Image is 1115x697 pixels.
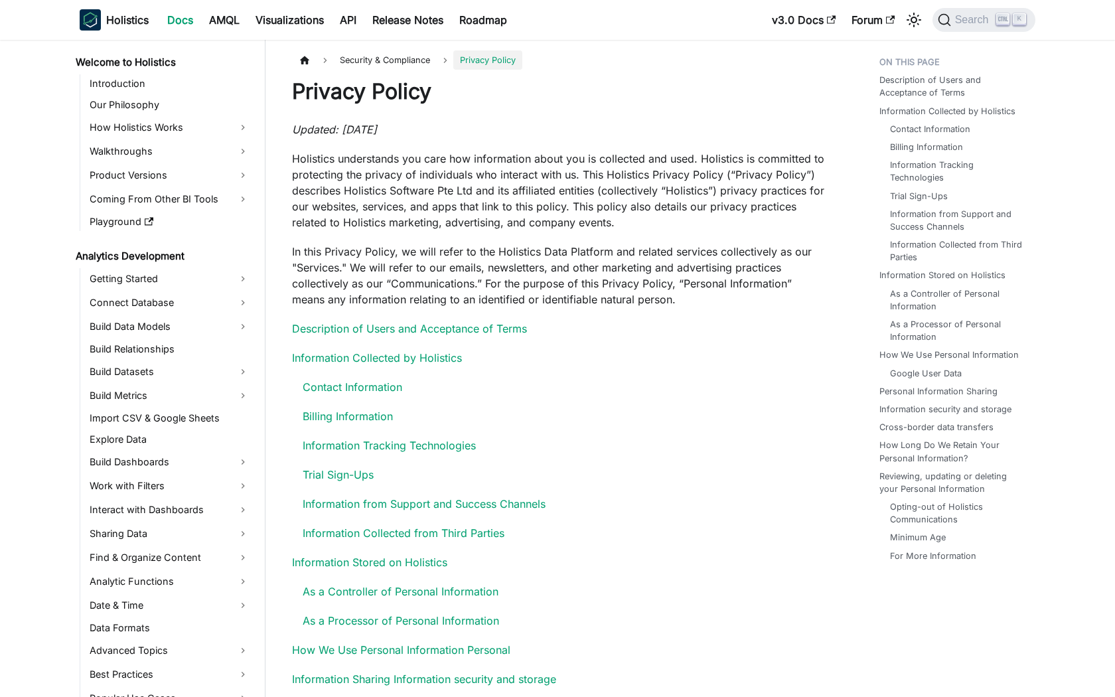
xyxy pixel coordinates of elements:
[86,499,254,520] a: Interact with Dashboards
[72,53,254,72] a: Welcome to Holistics
[292,556,447,569] a: Information Stored on Holistics
[844,9,903,31] a: Forum
[86,451,254,473] a: Build Dashboards
[86,361,254,382] a: Build Datasets
[879,421,994,433] a: Cross-border data transfers
[106,12,149,28] b: Holistics
[86,74,254,93] a: Introduction
[86,430,254,449] a: Explore Data
[86,212,254,231] a: Playground
[248,9,332,31] a: Visualizations
[72,247,254,266] a: Analytics Development
[333,50,437,70] span: Security & Compliance
[303,380,402,394] a: Contact Information
[890,367,962,380] a: Google User Data
[80,9,101,31] img: Holistics
[86,571,254,592] a: Analytic Functions
[303,497,546,510] a: Information from Support and Success Channels
[303,614,499,627] a: As a Processor of Personal Information
[86,268,254,289] a: Getting Started
[86,547,254,568] a: Find & Organize Content
[890,208,1022,233] a: Information from Support and Success Channels
[86,664,254,685] a: Best Practices
[86,117,254,138] a: How Holistics Works
[159,9,201,31] a: Docs
[879,348,1019,361] a: How We Use Personal Information
[332,9,364,31] a: API
[879,105,1015,117] a: Information Collected by Holistics
[890,501,1022,526] a: Opting-out of Holistics Communications
[86,475,254,497] a: Work with Filters
[86,409,254,427] a: Import CSV & Google Sheets
[292,244,826,307] p: In this Privacy Policy, we will refer to the Holistics Data Platform and related services collect...
[292,50,317,70] a: Home page
[201,9,248,31] a: AMQL
[86,640,254,661] a: Advanced Topics
[879,269,1005,281] a: Information Stored on Holistics
[890,159,1022,184] a: Information Tracking Technologies
[764,9,844,31] a: v3.0 Docs
[80,9,149,31] a: HolisticsHolistics
[879,403,1011,416] a: Information security and storage
[903,9,925,31] button: Switch between dark and light mode (currently light mode)
[932,8,1035,32] button: Search (Ctrl+K)
[364,9,451,31] a: Release Notes
[86,595,254,616] a: Date & Time
[303,468,374,481] a: Trial Sign-Ups
[879,74,1027,99] a: Description of Users and Acceptance of Terms
[86,141,254,162] a: Walkthroughs
[890,531,946,544] a: Minimum Age
[292,643,510,657] a: How We Use Personal Information Personal
[890,141,963,153] a: Billing Information
[303,439,476,452] a: Information Tracking Technologies
[292,78,826,105] h1: Privacy Policy
[303,410,393,423] a: Billing Information
[890,190,948,202] a: Trial Sign-Ups
[890,123,970,135] a: Contact Information
[86,189,254,210] a: Coming From Other BI Tools
[453,50,522,70] span: Privacy Policy
[1013,13,1026,25] kbd: K
[303,585,498,598] a: As a Controller of Personal Information
[951,14,997,26] span: Search
[879,385,998,398] a: Personal Information Sharing
[890,287,1022,313] a: As a Controller of Personal Information
[303,526,504,540] a: Information Collected from Third Parties
[292,322,527,335] a: Description of Users and Acceptance of Terms
[292,151,826,230] p: Holistics understands you care how information about you is collected and used. Holistics is comm...
[890,238,1022,264] a: Information Collected from Third Parties
[86,340,254,358] a: Build Relationships
[292,351,462,364] a: Information Collected by Holistics
[890,318,1022,343] a: As a Processor of Personal Information
[86,165,254,186] a: Product Versions
[879,470,1027,495] a: Reviewing, updating or deleting your Personal Information
[86,385,254,406] a: Build Metrics
[292,123,377,136] em: Updated: [DATE]
[86,619,254,637] a: Data Formats
[451,9,515,31] a: Roadmap
[879,439,1027,464] a: How Long Do We Retain Your Personal Information?
[86,96,254,114] a: Our Philosophy
[292,50,826,70] nav: Breadcrumbs
[890,550,976,562] a: For More Information
[86,316,254,337] a: Build Data Models
[86,292,254,313] a: Connect Database
[86,523,254,544] a: Sharing Data
[66,40,265,697] nav: Docs sidebar
[292,672,556,686] a: Information Sharing Information security and storage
